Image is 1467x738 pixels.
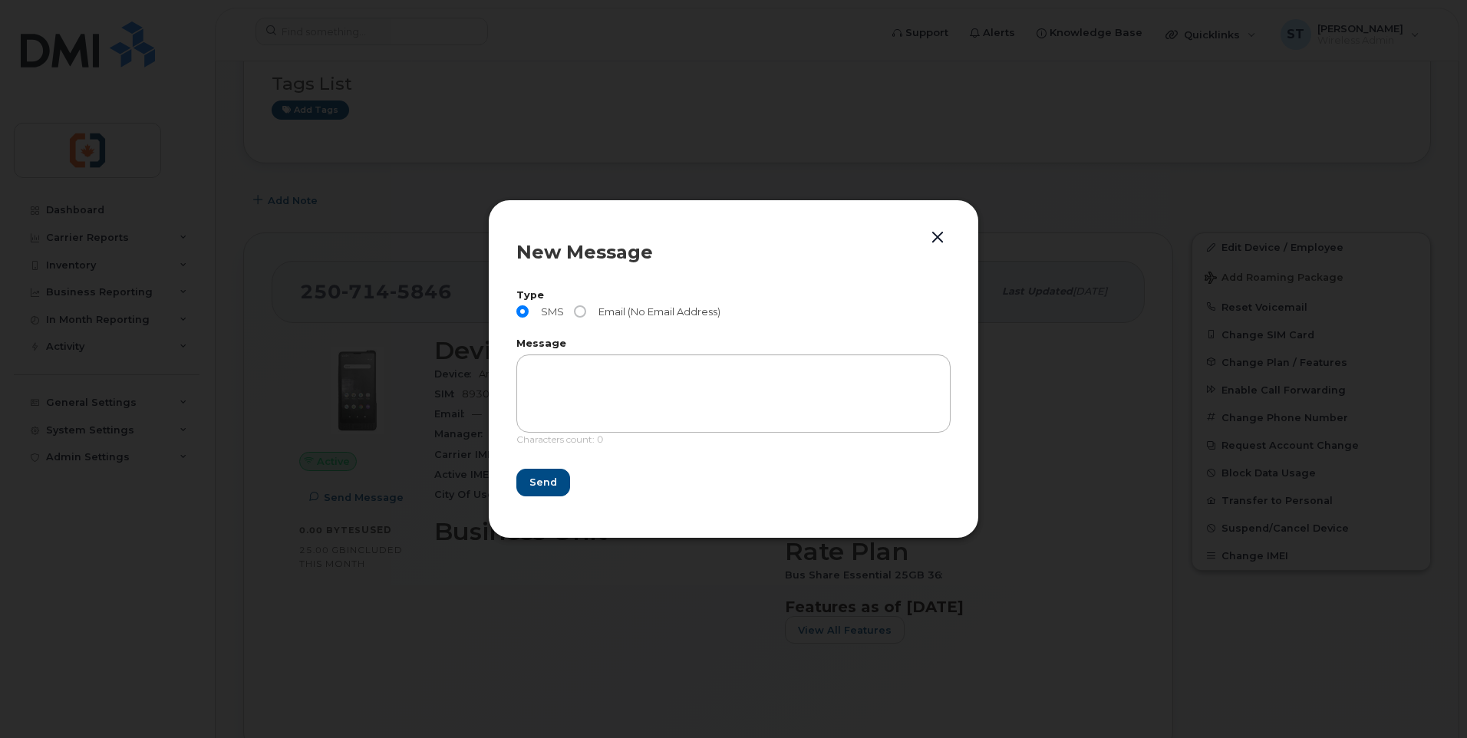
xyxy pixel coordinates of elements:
[516,305,529,318] input: SMS
[516,291,951,301] label: Type
[516,339,951,349] label: Message
[529,475,557,489] span: Send
[516,469,570,496] button: Send
[592,305,720,318] span: Email (No Email Address)
[516,433,951,455] div: Characters count: 0
[535,305,564,318] span: SMS
[516,243,951,262] div: New Message
[574,305,586,318] input: Email (No Email Address)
